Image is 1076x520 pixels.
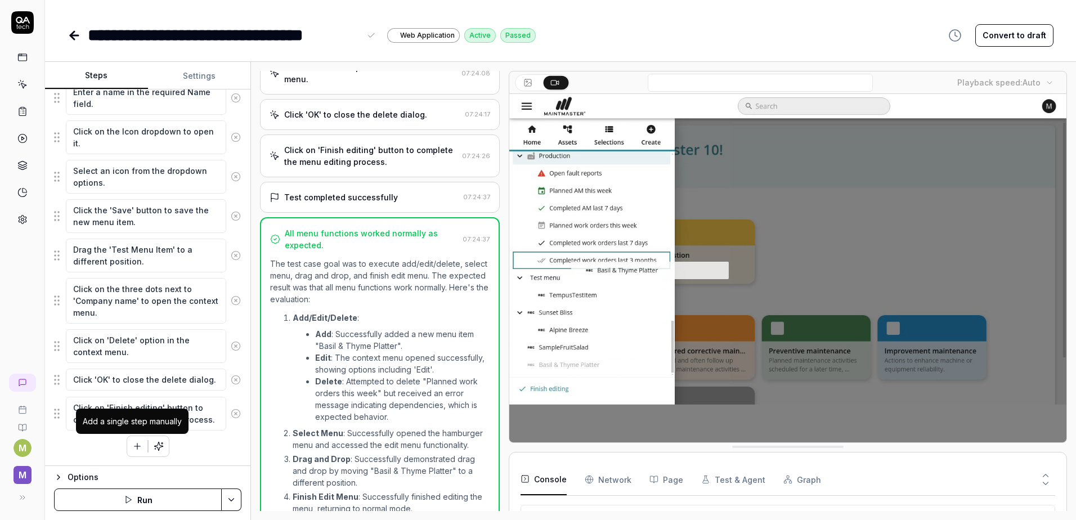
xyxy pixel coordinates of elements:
button: Settings [148,62,251,89]
p: The test case goal was to execute add/edit/delete, select menu, drag and drop, and finish edit me... [270,258,489,305]
a: New conversation [9,374,36,392]
button: Remove step [226,335,245,357]
div: Suggestions [54,329,241,364]
div: Click 'OK' to close the delete dialog. [284,109,427,120]
div: Click on 'Delete' option in the context menu. [284,61,456,85]
time: 07:24:37 [463,193,490,201]
div: All menu functions worked normally as expected. [285,227,458,251]
div: Suggestions [54,238,241,273]
button: Remove step [226,402,245,425]
div: Suggestions [54,396,241,431]
li: : The context menu opened successfully, showing options including 'Edit'. [315,352,489,375]
button: Graph [783,464,821,495]
button: Remove step [226,369,245,391]
div: Click on 'Finish editing' button to complete the menu editing process. [284,144,457,168]
button: Remove step [226,205,245,227]
div: Suggestions [54,80,241,115]
time: 07:24:08 [461,69,490,77]
li: : Successfully added a new menu item "Basil & Thyme Platter". [315,328,489,352]
div: Options [68,470,241,484]
button: Page [649,464,683,495]
button: Console [521,464,567,495]
button: Convert to draft [975,24,1053,47]
li: : Attempted to delete "Planned work orders this week" but received an error message indicating de... [315,375,489,423]
strong: Edit [315,353,331,362]
strong: Delete [315,376,342,386]
strong: Add [315,329,331,339]
p: : Successfully finished editing the menu, returning to normal mode. [293,491,489,514]
div: Playback speed: [957,77,1041,88]
button: Remove step [226,87,245,109]
button: M [14,439,32,457]
time: 07:24:26 [462,152,490,160]
p: : Successfully opened the hamburger menu and accessed the edit menu functionality. [293,427,489,451]
strong: Add/Edit/Delete [293,313,357,322]
button: Remove step [226,289,245,312]
button: Options [54,470,241,484]
div: Suggestions [54,199,241,234]
button: Run [54,488,222,511]
button: Test & Agent [701,464,765,495]
strong: Select Menu [293,428,343,438]
button: Remove step [226,244,245,267]
div: Passed [500,28,536,43]
div: Suggestions [54,120,241,155]
span: Web Application [400,30,455,41]
button: Network [585,464,631,495]
p: : Successfully demonstrated drag and drop by moving "Basil & Thyme Platter" to a different position. [293,453,489,488]
button: Steps [45,62,148,89]
a: Web Application [387,28,460,43]
div: Suggestions [54,277,241,324]
button: Remove step [226,126,245,149]
button: Remove step [226,165,245,188]
span: M [14,466,32,484]
button: View version history [941,24,969,47]
div: Test completed successfully [284,191,398,203]
div: Active [464,28,496,43]
strong: Drag and Drop [293,454,351,464]
button: M [5,457,40,486]
strong: Finish Edit Menu [293,492,358,501]
div: Suggestions [54,159,241,194]
a: Book a call with us [5,396,40,414]
a: Documentation [5,414,40,432]
p: : [293,312,489,324]
time: 07:24:37 [463,235,490,243]
time: 07:24:17 [465,110,490,118]
div: Suggestions [54,368,241,392]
